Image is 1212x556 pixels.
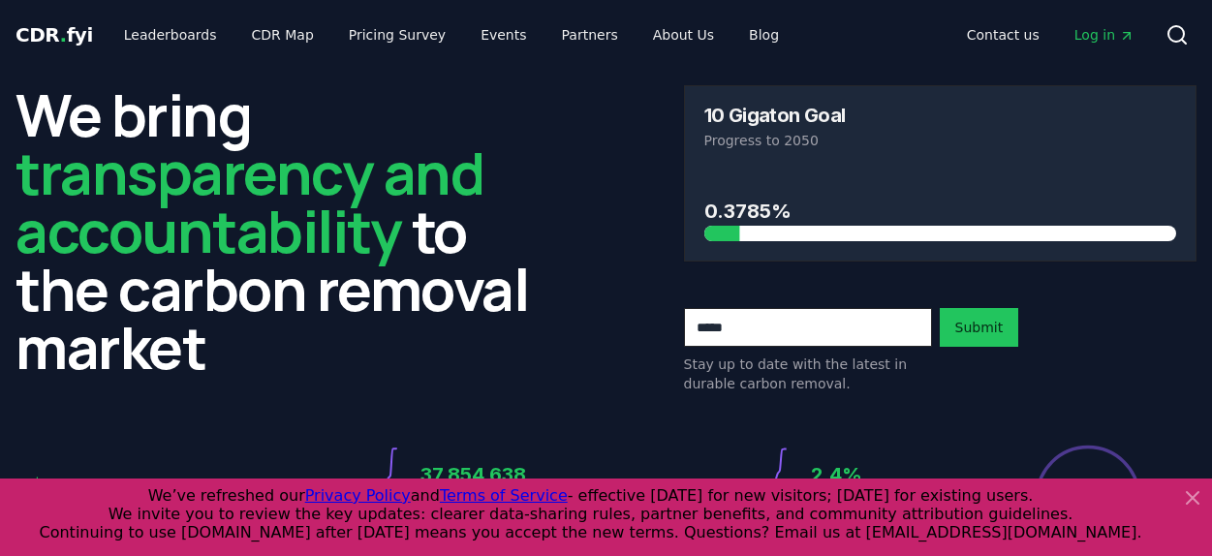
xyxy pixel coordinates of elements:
a: Events [465,17,542,52]
a: Pricing Survey [333,17,461,52]
h3: 0.3785% [704,197,1177,226]
h3: $9,995,128,311 [31,472,216,501]
button: Submit [940,308,1019,347]
a: Partners [546,17,634,52]
p: Stay up to date with the latest in durable carbon removal. [684,355,932,393]
h3: 37,854,638 [420,460,606,489]
a: CDR.fyi [16,21,93,48]
h2: We bring to the carbon removal market [16,85,529,376]
a: Log in [1059,17,1150,52]
span: CDR fyi [16,23,93,46]
span: . [60,23,67,46]
span: Log in [1074,25,1134,45]
a: Blog [733,17,794,52]
a: CDR Map [236,17,329,52]
a: About Us [637,17,730,52]
h3: 2.4% [811,460,996,489]
h3: 10 Gigaton Goal [704,106,846,125]
nav: Main [109,17,794,52]
a: Leaderboards [109,17,233,52]
p: Progress to 2050 [704,131,1177,150]
nav: Main [951,17,1150,52]
span: transparency and accountability [16,133,483,270]
a: Contact us [951,17,1055,52]
div: Percentage of sales delivered [1034,444,1142,552]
